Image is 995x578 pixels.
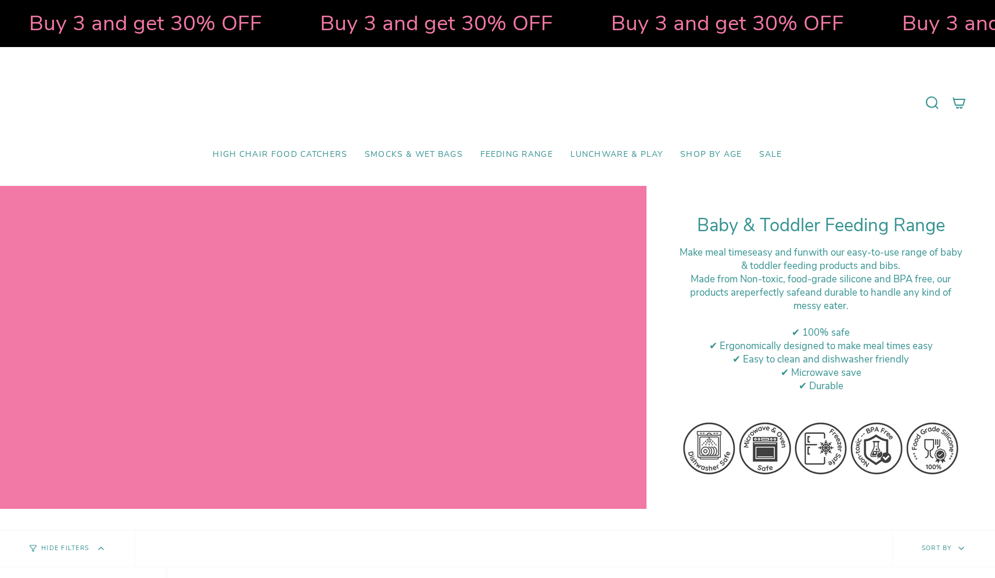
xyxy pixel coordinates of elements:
[310,9,543,38] strong: Buy 3 and get 30% OFF
[690,272,951,313] span: ade from Non-toxic, food-grade silicone and BPA free, our products are and durable to handle any ...
[19,9,252,38] strong: Buy 3 and get 30% OFF
[676,246,966,272] div: Make meal times with our easy-to-use range of baby & toddler feeding products and bibs.
[745,286,805,299] strong: perfectly safe
[676,353,966,366] div: ✔ Easy to clean and dishwasher friendly
[676,215,966,236] h1: Baby & Toddler Feeding Range
[213,150,347,160] span: High Chair Food Catchers
[671,141,750,168] a: Shop by Age
[41,545,89,552] span: Hide Filters
[680,150,742,160] span: Shop by Age
[922,544,952,552] span: Sort by
[204,141,356,168] a: High Chair Food Catchers
[759,150,782,160] span: SALE
[562,141,671,168] a: Lunchware & Play
[892,530,995,566] button: Sort by
[570,150,663,160] span: Lunchware & Play
[752,246,809,259] strong: easy and fun
[676,326,966,339] div: ✔ 100% safe
[397,64,598,141] a: Mumma’s Little Helpers
[472,141,562,168] a: Feeding Range
[676,339,966,353] div: ✔ Ergonomically designed to make meal times easy
[676,379,966,393] div: ✔ Durable
[480,150,553,160] span: Feeding Range
[601,9,834,38] strong: Buy 3 and get 30% OFF
[356,141,472,168] a: Smocks & Wet Bags
[750,141,791,168] a: SALE
[781,366,861,379] span: ✔ Microwave save
[365,150,463,160] span: Smocks & Wet Bags
[676,272,966,313] div: M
